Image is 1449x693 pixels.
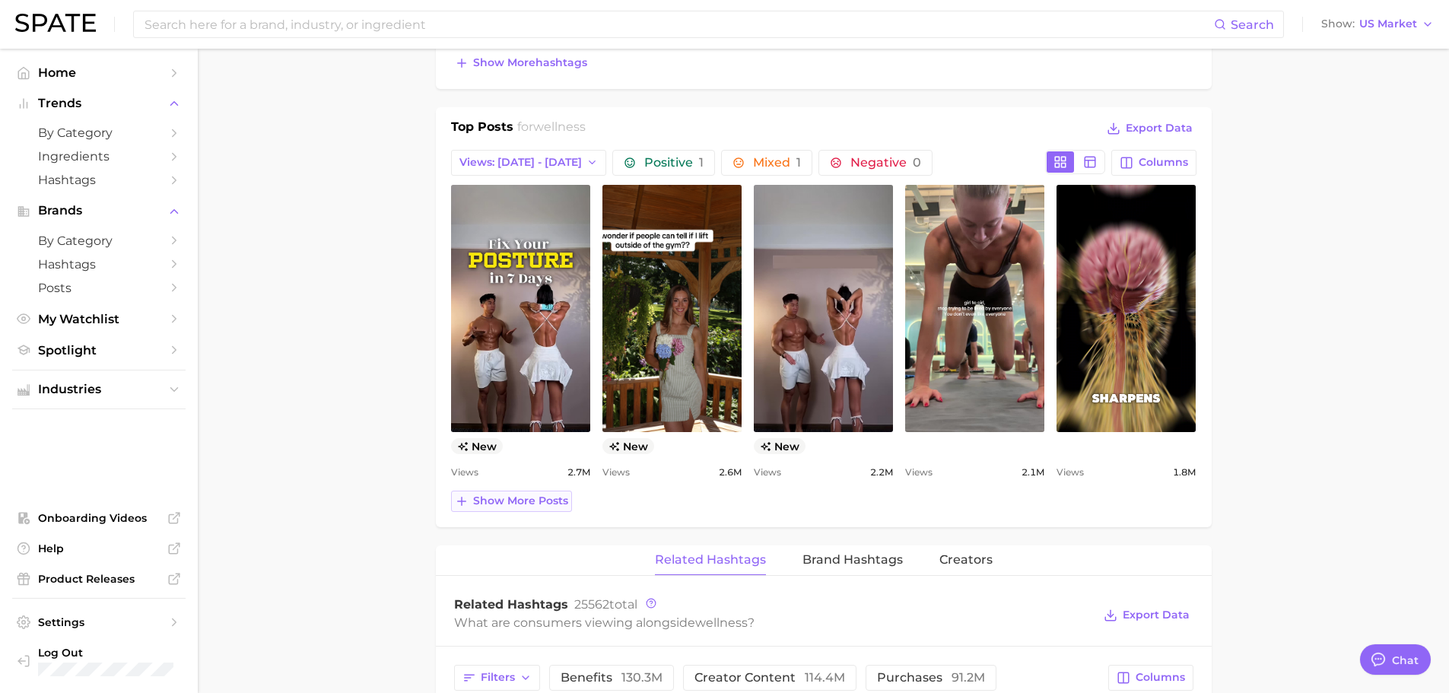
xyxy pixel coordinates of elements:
[602,438,655,454] span: new
[38,234,160,248] span: by Category
[38,343,160,358] span: Spotlight
[1100,605,1193,626] button: Export Data
[574,597,609,612] span: 25562
[143,11,1214,37] input: Search here for a brand, industry, or ingredient
[459,156,582,169] span: Views: [DATE] - [DATE]
[695,615,748,630] span: wellness
[12,145,186,168] a: Ingredients
[12,92,186,115] button: Trends
[38,204,160,218] span: Brands
[574,597,637,612] span: total
[38,97,160,110] span: Trends
[38,149,160,164] span: Ingredients
[1022,463,1044,482] span: 2.1m
[473,56,587,69] span: Show more hashtags
[1139,156,1188,169] span: Columns
[905,463,933,482] span: Views
[38,383,160,396] span: Industries
[451,150,607,176] button: Views: [DATE] - [DATE]
[533,119,586,134] span: wellness
[913,155,921,170] span: 0
[644,157,704,169] span: Positive
[38,65,160,80] span: Home
[15,14,96,32] img: SPATE
[38,511,160,525] span: Onboarding Videos
[12,168,186,192] a: Hashtags
[753,157,801,169] span: Mixed
[454,665,540,691] button: Filters
[1103,118,1196,139] button: Export Data
[38,126,160,140] span: by Category
[451,463,478,482] span: Views
[1321,20,1355,28] span: Show
[877,672,985,684] span: purchases
[473,494,568,507] span: Show more posts
[1136,671,1185,684] span: Columns
[12,537,186,560] a: Help
[1108,665,1193,691] button: Columns
[805,670,845,685] span: 114.4m
[12,229,186,253] a: by Category
[451,438,504,454] span: new
[655,553,766,567] span: Related Hashtags
[952,670,985,685] span: 91.2m
[38,542,160,555] span: Help
[1111,150,1196,176] button: Columns
[719,463,742,482] span: 2.6m
[12,307,186,331] a: My Watchlist
[454,612,1093,633] div: What are consumers viewing alongside ?
[12,507,186,529] a: Onboarding Videos
[567,463,590,482] span: 2.7m
[1057,463,1084,482] span: Views
[850,157,921,169] span: Negative
[481,671,515,684] span: Filters
[12,641,186,681] a: Log out. Currently logged in with e-mail roberto.gil@givaudan.com.
[12,199,186,222] button: Brands
[12,567,186,590] a: Product Releases
[38,257,160,272] span: Hashtags
[12,611,186,634] a: Settings
[699,155,704,170] span: 1
[451,491,572,512] button: Show more posts
[517,118,586,141] h2: for
[12,378,186,401] button: Industries
[454,597,568,612] span: Related Hashtags
[451,52,591,74] button: Show morehashtags
[38,312,160,326] span: My Watchlist
[12,61,186,84] a: Home
[38,646,180,660] span: Log Out
[1231,17,1274,32] span: Search
[12,253,186,276] a: Hashtags
[561,672,663,684] span: benefits
[38,173,160,187] span: Hashtags
[802,553,903,567] span: Brand Hashtags
[1317,14,1438,34] button: ShowUS Market
[796,155,801,170] span: 1
[1173,463,1196,482] span: 1.8m
[1123,609,1190,621] span: Export Data
[694,672,845,684] span: creator content
[451,118,513,141] h1: Top Posts
[621,670,663,685] span: 130.3m
[754,438,806,454] span: new
[38,281,160,295] span: Posts
[38,572,160,586] span: Product Releases
[602,463,630,482] span: Views
[12,121,186,145] a: by Category
[12,276,186,300] a: Posts
[38,615,160,629] span: Settings
[939,553,993,567] span: Creators
[754,463,781,482] span: Views
[12,339,186,362] a: Spotlight
[870,463,893,482] span: 2.2m
[1126,122,1193,135] span: Export Data
[1359,20,1417,28] span: US Market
